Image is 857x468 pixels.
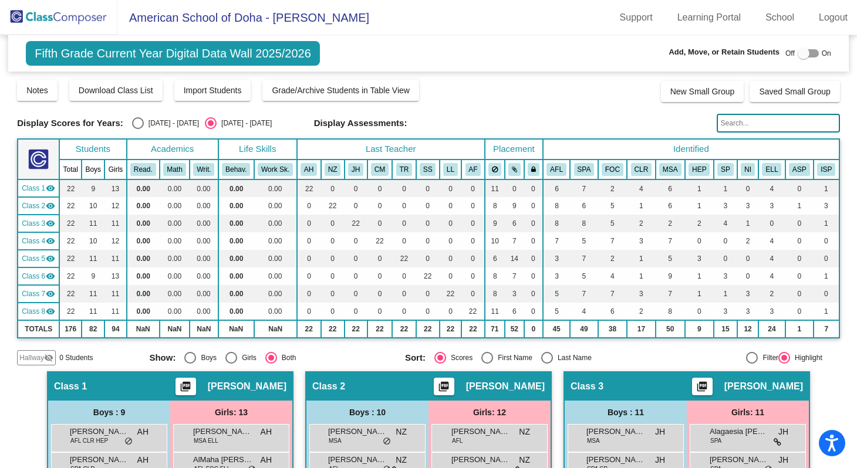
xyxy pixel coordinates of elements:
[758,215,785,232] td: 0
[570,267,598,285] td: 5
[321,285,345,303] td: 0
[59,179,82,197] td: 22
[254,232,297,250] td: 0.00
[602,163,623,176] button: FOC
[758,197,785,215] td: 3
[321,160,345,179] th: Nick Zarter
[656,179,685,197] td: 6
[190,179,218,197] td: 0.00
[416,197,440,215] td: 0
[160,215,190,232] td: 0.00
[392,160,416,179] th: Troy Redd
[345,267,367,285] td: 0
[714,250,737,267] td: 0
[18,232,59,250] td: Chad Martin - No Class Name
[82,197,104,215] td: 10
[789,163,810,176] button: ASP
[392,267,416,285] td: 0
[758,160,785,179] th: English Language Learner
[785,160,814,179] th: Accommodation Support Plan (ie visual, hearing impairment, anxiety)
[82,179,104,197] td: 9
[218,197,254,215] td: 0.00
[785,48,795,59] span: Off
[59,232,82,250] td: 22
[193,163,214,176] button: Writ.
[217,118,272,128] div: [DATE] - [DATE]
[218,139,297,160] th: Life Skills
[59,160,82,179] th: Total
[656,232,685,250] td: 7
[297,285,321,303] td: 0
[627,160,655,179] th: Involved with Counselors regularly inside the school day
[321,250,345,267] td: 0
[160,232,190,250] td: 0.00
[396,163,413,176] button: TR
[416,267,440,285] td: 22
[132,117,272,129] mat-radio-group: Select an option
[785,250,814,267] td: 0
[627,232,655,250] td: 3
[18,267,59,285] td: Sarah Smith - No Class Name
[130,163,156,176] button: Read.
[176,378,196,395] button: Print Students Details
[809,8,857,27] a: Logout
[392,285,416,303] td: 0
[656,197,685,215] td: 6
[127,285,160,303] td: 0.00
[59,267,82,285] td: 22
[685,179,714,197] td: 1
[659,163,681,176] button: MSA
[505,215,524,232] td: 6
[627,267,655,285] td: 1
[822,48,831,59] span: On
[59,215,82,232] td: 22
[104,232,126,250] td: 12
[178,381,193,397] mat-icon: picture_as_pdf
[416,160,440,179] th: Sarah Smith
[817,163,835,176] button: ISP
[656,250,685,267] td: 5
[656,267,685,285] td: 9
[392,250,416,267] td: 22
[297,179,321,197] td: 22
[485,267,505,285] td: 8
[714,267,737,285] td: 3
[22,236,45,246] span: Class 4
[440,267,461,285] td: 0
[437,381,451,397] mat-icon: picture_as_pdf
[160,179,190,197] td: 0.00
[18,250,59,267] td: Troy Redd - No Class Name
[485,232,505,250] td: 10
[505,250,524,267] td: 14
[524,197,543,215] td: 0
[367,250,393,267] td: 0
[160,197,190,215] td: 0.00
[392,197,416,215] td: 0
[685,267,714,285] td: 1
[685,232,714,250] td: 0
[440,197,461,215] td: 0
[598,267,627,285] td: 4
[758,179,785,197] td: 4
[598,215,627,232] td: 5
[717,163,734,176] button: SP
[661,81,744,102] button: New Small Group
[543,139,839,160] th: Identified
[543,215,570,232] td: 8
[297,215,321,232] td: 0
[218,179,254,197] td: 0.00
[190,215,218,232] td: 0.00
[104,285,126,303] td: 11
[543,267,570,285] td: 3
[627,250,655,267] td: 1
[737,160,758,179] th: Non Independent Work Habits
[485,197,505,215] td: 8
[785,232,814,250] td: 0
[17,118,123,128] span: Display Scores for Years:
[345,197,367,215] td: 0
[392,232,416,250] td: 0
[440,215,461,232] td: 0
[82,215,104,232] td: 11
[714,160,737,179] th: Parent is Staff Member
[505,197,524,215] td: 9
